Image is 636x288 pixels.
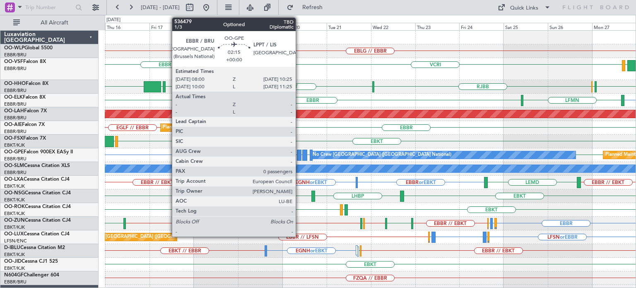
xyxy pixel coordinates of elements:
[4,259,22,264] span: OO-JID
[4,65,26,72] a: EBBR/BRU
[238,23,282,30] div: Sun 19
[194,23,238,30] div: Sat 18
[313,149,451,161] div: No Crew [GEOGRAPHIC_DATA] ([GEOGRAPHIC_DATA] National)
[4,197,25,203] a: EBKT/KJK
[4,150,73,155] a: OO-GPEFalcon 900EX EASy II
[74,231,224,243] div: Planned Maint [GEOGRAPHIC_DATA] ([GEOGRAPHIC_DATA] National)
[4,81,26,86] span: OO-HHO
[327,23,371,30] div: Tue 21
[4,245,65,250] a: D-IBLUCessna Citation M2
[4,136,23,141] span: OO-FSX
[4,273,59,278] a: N604GFChallenger 604
[4,150,24,155] span: OO-GPE
[510,4,538,12] div: Quick Links
[503,23,548,30] div: Sat 25
[4,204,71,209] a: OO-ROKCessna Citation CJ4
[548,23,592,30] div: Sun 26
[4,265,25,271] a: EBKT/KJK
[4,279,26,285] a: EBBR/BRU
[4,59,46,64] a: OO-VSFFalcon 8X
[4,163,24,168] span: OO-SLM
[4,218,25,223] span: OO-ZUN
[4,177,24,182] span: OO-LXA
[4,191,71,196] a: OO-NSGCessna Citation CJ4
[4,163,70,168] a: OO-SLMCessna Citation XLS
[4,169,26,176] a: EBBR/BRU
[4,252,25,258] a: EBKT/KJK
[4,245,20,250] span: D-IBLU
[283,1,332,14] button: Refresh
[4,191,25,196] span: OO-NSG
[4,109,47,114] a: OO-LAHFalcon 7X
[163,121,313,134] div: Planned Maint [GEOGRAPHIC_DATA] ([GEOGRAPHIC_DATA] National)
[4,156,26,162] a: EBBR/BRU
[4,46,53,51] a: OO-WLPGlobal 5500
[4,46,24,51] span: OO-WLP
[4,259,58,264] a: OO-JIDCessna CJ1 525
[415,23,460,30] div: Thu 23
[4,101,26,107] a: EBBR/BRU
[4,115,26,121] a: EBBR/BRU
[105,23,149,30] div: Thu 16
[25,1,73,14] input: Trip Number
[4,136,46,141] a: OO-FSXFalcon 7X
[4,59,23,64] span: OO-VSF
[106,17,120,24] div: [DATE]
[4,81,48,86] a: OO-HHOFalcon 8X
[295,5,330,10] span: Refresh
[9,16,90,29] button: All Aircraft
[494,1,555,14] button: Quick Links
[4,238,27,244] a: LFSN/ENC
[4,218,71,223] a: OO-ZUNCessna Citation CJ4
[4,87,26,94] a: EBBR/BRU
[4,232,24,237] span: OO-LUX
[4,95,46,100] a: OO-ELKFalcon 8X
[141,4,180,11] span: [DATE] - [DATE]
[4,211,25,217] a: EBKT/KJK
[4,109,24,114] span: OO-LAH
[4,177,70,182] a: OO-LXACessna Citation CJ4
[4,95,23,100] span: OO-ELK
[4,52,26,58] a: EBBR/BRU
[4,122,22,127] span: OO-AIE
[4,122,45,127] a: OO-AIEFalcon 7X
[149,23,194,30] div: Fri 17
[4,224,25,230] a: EBKT/KJK
[4,204,25,209] span: OO-ROK
[282,23,327,30] div: Mon 20
[4,273,24,278] span: N604GF
[4,128,26,135] a: EBBR/BRU
[371,23,415,30] div: Wed 22
[4,232,70,237] a: OO-LUXCessna Citation CJ4
[4,183,25,189] a: EBKT/KJK
[22,20,87,26] span: All Aircraft
[4,142,25,148] a: EBKT/KJK
[459,23,503,30] div: Fri 24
